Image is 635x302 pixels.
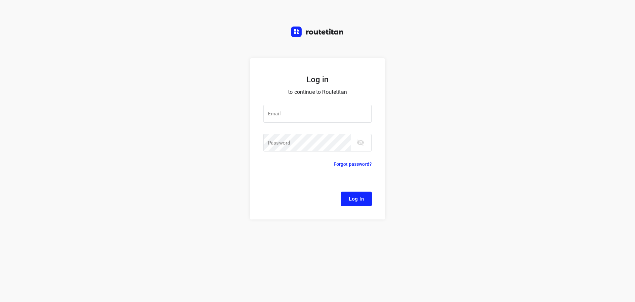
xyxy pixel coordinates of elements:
[341,192,372,206] button: Log In
[291,27,344,37] img: Routetitan
[354,136,367,149] button: toggle password visibility
[334,160,372,168] p: Forgot password?
[349,195,364,203] span: Log In
[263,74,372,85] h5: Log in
[263,88,372,97] p: to continue to Routetitan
